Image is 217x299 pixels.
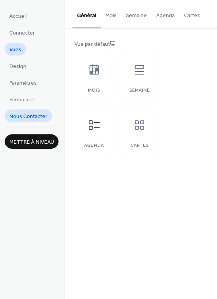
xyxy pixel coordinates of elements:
button: Mettre à niveau [5,134,59,149]
a: Formulaire [5,93,39,106]
div: Semaine [127,88,151,93]
div: Agenda [82,143,106,148]
div: Cartes [127,143,151,148]
span: Formulaire [9,96,34,104]
a: Vues [5,43,26,56]
span: Mettre à niveau [9,138,54,146]
span: Design [9,63,26,71]
a: Design [5,59,31,72]
span: Vues [9,46,21,54]
div: Mois [82,88,106,93]
a: Connecter [5,26,40,39]
span: Accueil [9,12,27,21]
a: Nous Contacter [5,110,52,122]
span: Connecter [9,29,35,37]
div: Vue par défaut [74,40,206,49]
span: Nous Contacter [9,113,47,121]
span: Paramètres [9,79,37,87]
a: Accueil [5,9,31,22]
a: Paramètres [5,76,41,89]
